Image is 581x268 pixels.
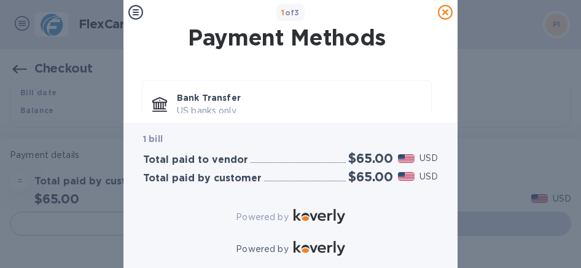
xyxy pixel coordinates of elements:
p: Powered by [236,243,288,256]
p: US banks only. [177,104,421,117]
h3: Total paid to vendor [143,154,248,166]
p: Bank Transfer [177,92,421,104]
h3: Total paid by customer [143,173,262,184]
b: 1 bill [143,134,163,144]
b: of 3 [281,8,300,17]
h2: $65.00 [348,151,393,166]
img: Logo [294,241,345,256]
p: Powered by [236,211,288,224]
img: Logo [294,209,345,224]
img: USD [398,172,415,181]
h2: $65.00 [348,169,393,184]
p: USD [419,170,438,183]
span: 1 [281,8,284,17]
p: USD [419,152,438,165]
img: USD [398,154,415,163]
h1: Payment Methods [139,25,434,50]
